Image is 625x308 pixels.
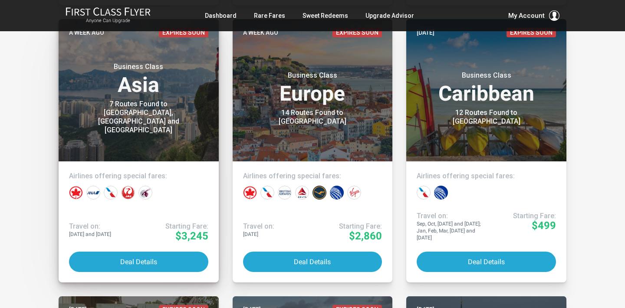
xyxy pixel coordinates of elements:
button: Deal Details [243,252,382,272]
div: United [330,186,344,200]
div: All Nippon Airways [86,186,100,200]
a: Sweet Redeems [303,8,348,23]
span: Expires Soon [507,28,556,37]
div: Qatar [138,186,152,200]
a: Upgrade Advisor [365,8,414,23]
small: Business Class [432,71,541,80]
div: Japan Airlines [121,186,135,200]
h3: Asia [69,62,208,95]
div: Virgin Atlantic [347,186,361,200]
h4: Airlines offering special fares: [417,172,556,180]
time: A week ago [69,28,104,37]
div: Lufthansa [312,186,326,200]
a: Dashboard [205,8,237,23]
a: A week agoExpires SoonBusiness ClassAsia7 Routes Found to [GEOGRAPHIC_DATA], [GEOGRAPHIC_DATA] an... [59,19,219,282]
time: A week ago [243,28,278,37]
div: United [434,186,448,200]
h3: Caribbean [417,71,556,104]
div: Delta Airlines [295,186,309,200]
a: [DATE]Expires SoonBusiness ClassCaribbean12 Routes Found to [GEOGRAPHIC_DATA]Airlines offering sp... [406,19,566,282]
div: American Airlines [260,186,274,200]
a: A week agoExpires SoonBusiness ClassEurope14 Routes Found to [GEOGRAPHIC_DATA]Airlines offering s... [233,19,393,282]
div: Air Canada [243,186,257,200]
h4: Airlines offering special fares: [69,172,208,180]
div: American Airlines [104,186,118,200]
div: 14 Routes Found to [GEOGRAPHIC_DATA] [258,108,367,126]
a: Rare Fares [254,8,285,23]
div: British Airways [278,186,292,200]
time: [DATE] [417,28,434,37]
span: Expires Soon [332,28,382,37]
div: American Airlines [417,186,431,200]
span: Expires Soon [159,28,208,37]
button: Deal Details [69,252,208,272]
button: Deal Details [417,252,556,272]
a: First Class FlyerAnyone Can Upgrade [66,7,151,24]
small: Business Class [258,71,367,80]
small: Anyone Can Upgrade [66,18,151,24]
button: My Account [508,10,559,21]
div: 12 Routes Found to [GEOGRAPHIC_DATA] [432,108,541,126]
h3: Europe [243,71,382,104]
div: Air Canada [69,186,83,200]
span: My Account [508,10,545,21]
h4: Airlines offering special fares: [243,172,382,180]
div: 7 Routes Found to [GEOGRAPHIC_DATA], [GEOGRAPHIC_DATA] and [GEOGRAPHIC_DATA] [84,100,193,134]
small: Business Class [84,62,193,71]
img: First Class Flyer [66,7,151,16]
